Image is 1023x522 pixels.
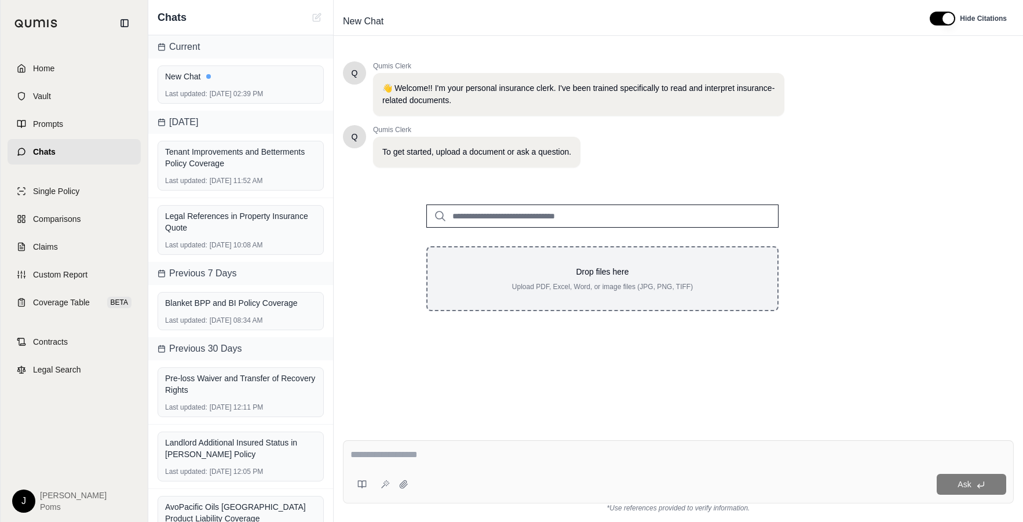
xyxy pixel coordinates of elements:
button: New Chat [310,10,324,24]
span: BETA [107,297,131,308]
div: Legal References in Property Insurance Quote [165,210,316,233]
a: Prompts [8,111,141,137]
div: Previous 30 Days [148,337,333,360]
span: Ask [958,480,971,489]
button: Collapse sidebar [115,14,134,32]
span: Hide Citations [960,14,1007,23]
a: Vault [8,83,141,109]
div: [DATE] 02:39 PM [165,89,316,98]
a: Single Policy [8,178,141,204]
a: Contracts [8,329,141,355]
div: Edit Title [338,12,916,31]
div: [DATE] 10:08 AM [165,240,316,250]
a: Custom Report [8,262,141,287]
div: Blanket BPP and BI Policy Coverage [165,297,316,309]
span: Coverage Table [33,297,90,308]
span: Hello [352,131,358,143]
div: [DATE] [148,111,333,134]
p: Drop files here [446,266,759,278]
p: Upload PDF, Excel, Word, or image files (JPG, PNG, TIFF) [446,282,759,291]
span: [PERSON_NAME] [40,490,107,501]
span: Vault [33,90,51,102]
span: Prompts [33,118,63,130]
div: New Chat [165,71,316,82]
span: Single Policy [33,185,79,197]
span: Poms [40,501,107,513]
span: Custom Report [33,269,87,280]
div: *Use references provided to verify information. [343,503,1014,513]
a: Claims [8,234,141,260]
div: [DATE] 11:52 AM [165,176,316,185]
div: Pre-loss Waiver and Transfer of Recovery Rights [165,373,316,396]
a: Coverage TableBETA [8,290,141,315]
a: Comparisons [8,206,141,232]
span: Chats [158,9,187,25]
div: [DATE] 08:34 AM [165,316,316,325]
span: Last updated: [165,467,207,476]
div: [DATE] 12:11 PM [165,403,316,412]
span: Qumis Clerk [373,125,580,134]
div: [DATE] 12:05 PM [165,467,316,476]
a: Legal Search [8,357,141,382]
div: Previous 7 Days [148,262,333,285]
span: Legal Search [33,364,81,375]
img: Qumis Logo [14,19,58,28]
span: Last updated: [165,89,207,98]
span: Comparisons [33,213,81,225]
p: To get started, upload a document or ask a question. [382,146,571,158]
span: Last updated: [165,316,207,325]
p: 👋 Welcome!! I'm your personal insurance clerk. I've been trained specifically to read and interpr... [382,82,775,107]
div: Landlord Additional Insured Status in [PERSON_NAME] Policy [165,437,316,460]
div: Tenant Improvements and Betterments Policy Coverage [165,146,316,169]
div: J [12,490,35,513]
span: Last updated: [165,403,207,412]
span: Last updated: [165,240,207,250]
span: Claims [33,241,58,253]
span: Home [33,63,54,74]
a: Chats [8,139,141,165]
span: Last updated: [165,176,207,185]
span: New Chat [338,12,388,31]
div: Current [148,35,333,59]
button: Ask [937,474,1006,495]
a: Home [8,56,141,81]
span: Chats [33,146,56,158]
span: Hello [352,67,358,79]
span: Qumis Clerk [373,61,784,71]
span: Contracts [33,336,68,348]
